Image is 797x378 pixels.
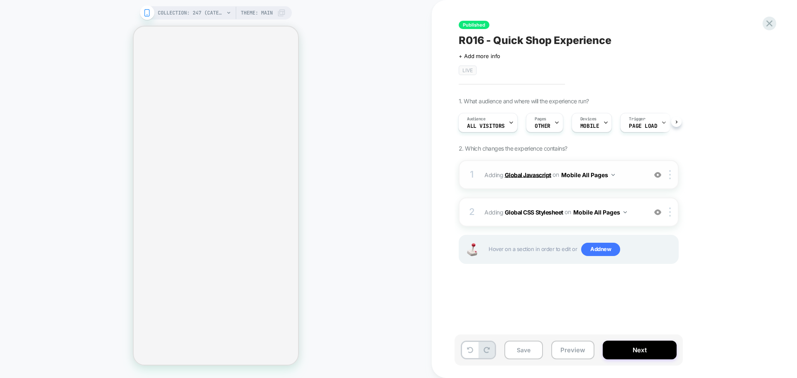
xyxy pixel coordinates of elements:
b: Global CSS Stylesheet [505,208,563,215]
span: Devices [580,116,597,122]
img: Joystick [464,243,480,256]
div: 1 [468,166,476,183]
span: Theme: MAIN [241,6,273,20]
span: 2. Which changes the experience contains? [459,145,567,152]
button: Next [603,341,677,359]
span: Adding [484,206,643,218]
span: Page Load [629,123,657,129]
img: close [669,207,671,217]
img: crossed eye [654,171,661,178]
span: Published [459,21,489,29]
span: Hover on a section in order to edit or [489,243,674,256]
span: on [553,169,559,180]
button: Mobile All Pages [573,206,627,218]
span: All Visitors [467,123,505,129]
span: R016 - Quick Shop Experience [459,34,611,46]
div: 2 [468,204,476,220]
button: Preview [551,341,594,359]
span: Pages [535,116,546,122]
img: close [669,170,671,179]
span: MOBILE [580,123,599,129]
button: Mobile All Pages [561,169,615,181]
img: crossed eye [654,209,661,216]
span: on [565,207,571,217]
span: LIVE [459,66,477,75]
img: down arrow [623,211,627,213]
span: Adding [484,169,643,181]
span: Trigger [629,116,645,122]
img: down arrow [611,174,615,176]
span: + Add more info [459,53,500,59]
span: Add new [581,243,620,256]
button: Save [504,341,543,359]
span: COLLECTION: 247 (Category) [158,6,224,20]
span: 1. What audience and where will the experience run? [459,98,589,105]
b: Global Javascript [505,171,551,178]
span: Audience [467,116,486,122]
span: OTHER [535,123,550,129]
